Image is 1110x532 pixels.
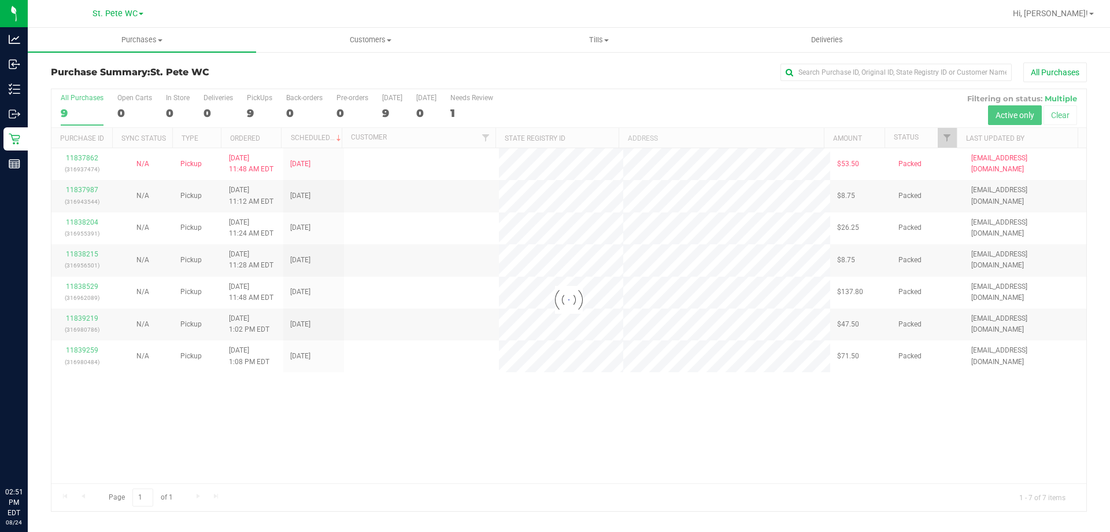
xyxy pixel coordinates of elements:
h3: Purchase Summary: [51,67,396,78]
a: Tills [484,28,713,52]
inline-svg: Reports [9,158,20,170]
p: 02:51 PM EDT [5,487,23,518]
inline-svg: Inventory [9,83,20,95]
button: All Purchases [1023,63,1087,82]
a: Purchases [28,28,256,52]
inline-svg: Retail [9,133,20,145]
inline-svg: Analytics [9,34,20,45]
p: 08/24 [5,518,23,527]
iframe: Resource center [12,439,46,474]
span: Purchases [28,35,256,45]
span: St. Pete WC [150,67,209,78]
span: Customers [257,35,484,45]
inline-svg: Inbound [9,58,20,70]
input: Search Purchase ID, Original ID, State Registry ID or Customer Name... [780,64,1012,81]
inline-svg: Outbound [9,108,20,120]
span: Tills [485,35,712,45]
span: St. Pete WC [92,9,138,19]
a: Deliveries [713,28,941,52]
span: Deliveries [795,35,859,45]
a: Customers [256,28,484,52]
span: Hi, [PERSON_NAME]! [1013,9,1088,18]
